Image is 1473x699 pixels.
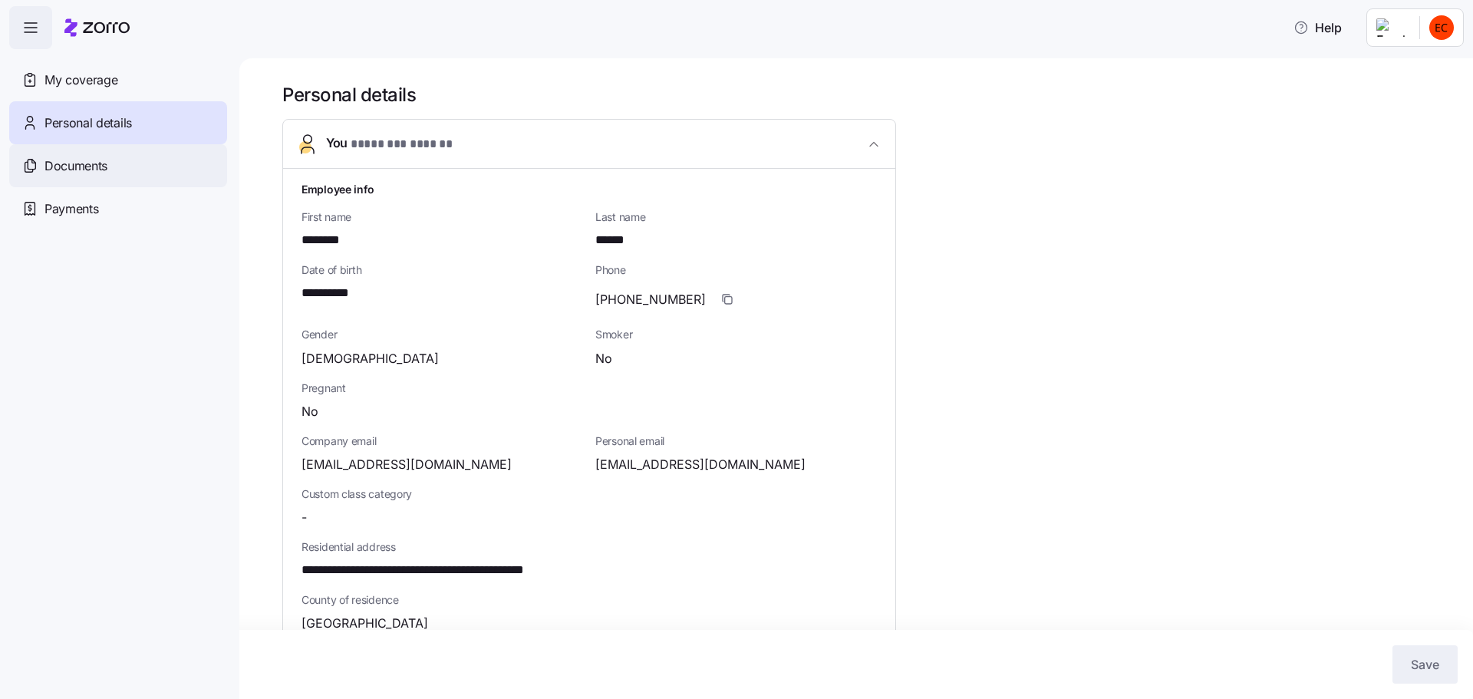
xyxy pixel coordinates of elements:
button: Help [1281,12,1354,43]
a: My coverage [9,58,227,101]
span: - [302,508,307,527]
span: [PHONE_NUMBER] [595,290,706,309]
span: Company email [302,434,583,449]
span: Personal email [595,434,877,449]
span: No [595,349,612,368]
span: My coverage [44,71,117,90]
span: You [326,134,461,154]
span: Custom class category [302,486,583,502]
a: Personal details [9,101,227,144]
span: [EMAIL_ADDRESS][DOMAIN_NAME] [595,455,806,474]
button: Save [1392,645,1458,684]
span: Personal details [44,114,132,133]
span: Pregnant [302,381,877,396]
h1: Personal details [282,83,1452,107]
span: Last name [595,209,877,225]
span: Phone [595,262,877,278]
span: Gender [302,327,583,342]
span: [EMAIL_ADDRESS][DOMAIN_NAME] [302,455,512,474]
span: Smoker [595,327,877,342]
span: Residential address [302,539,877,555]
span: [GEOGRAPHIC_DATA] [302,614,428,633]
span: County of residence [302,592,877,608]
span: No [302,402,318,421]
img: cc97166a80db72ba115bf250c5d9a898 [1429,15,1454,40]
img: Employer logo [1376,18,1407,37]
span: First name [302,209,583,225]
span: Documents [44,157,107,176]
span: Date of birth [302,262,583,278]
span: Payments [44,199,98,219]
h1: Employee info [302,181,877,197]
span: Help [1293,18,1342,37]
span: [DEMOGRAPHIC_DATA] [302,349,439,368]
a: Payments [9,187,227,230]
a: Documents [9,144,227,187]
span: Save [1411,655,1439,674]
